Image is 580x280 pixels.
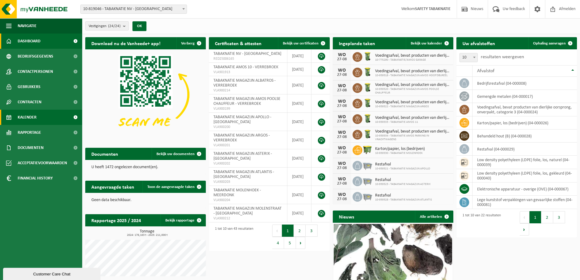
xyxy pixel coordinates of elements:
[411,41,442,45] span: Bekijk uw kalender
[142,181,205,193] a: Toon de aangevraagde taken
[336,115,348,119] div: WO
[81,5,187,13] span: 10-819046 - TABAKNATIE NV - ANTWERPEN
[460,53,477,62] span: 10
[362,67,373,77] img: WB-0140-HPE-GN-50
[336,197,348,201] div: 27-08
[375,83,450,87] span: Voedingsafval, bevat producten van dierlijke oorsprong, onverpakt, categorie 3
[213,198,282,203] span: VLA900204
[459,211,501,236] div: 1 tot 10 van 22 resultaten
[18,79,40,94] span: Gebruikers
[213,65,278,69] span: TABAKNATIE AMOS 10 - VERREBROEK
[375,105,450,108] span: 10-939322 - TABAKNATIE MAGAZIJN ARGOS
[375,115,450,120] span: Voedingsafval, bevat producten van dierlijke oorsprong, onverpakt, categorie 3
[213,143,282,148] span: VLA900201
[362,129,373,139] img: WB-0140-HPE-GN-50
[213,206,282,216] span: TABAKNATIE MAGAZIJN MOLENSTRAAT - [GEOGRAPHIC_DATA]
[333,211,360,222] h2: Nieuws
[415,211,453,223] a: Alle artikelen
[91,198,200,202] p: Geen data beschikbaar.
[213,161,282,166] span: VLA900202
[287,63,312,76] td: [DATE]
[336,135,348,139] div: 27-08
[209,37,268,49] h2: Certificaten & attesten
[473,103,577,116] td: voedingsafval, bevat producten van dierlijke oorsprong, onverpakt, categorie 3 (04-000024)
[362,51,373,62] img: WB-0140-HPE-GN-50
[287,113,312,131] td: [DATE]
[336,161,348,166] div: WO
[80,5,187,14] span: 10-819046 - TABAKNATIE NV - ANTWERPEN
[213,70,282,75] span: VLA901913
[362,160,373,170] img: WB-2500-GAL-GY-01
[287,186,312,204] td: [DATE]
[336,104,348,108] div: 27-08
[213,106,282,111] span: VLA900199
[272,225,282,237] button: Previous
[362,144,373,155] img: WB-1100-HPE-GN-50
[287,149,312,168] td: [DATE]
[296,237,305,249] button: Next
[213,170,274,179] span: TABAKNATIE MAGAZIJN ATLANTIS - [GEOGRAPHIC_DATA]
[375,129,450,134] span: Voedingsafval, bevat producten van dierlijke oorsprong, onverpakt, categorie 3
[287,168,312,186] td: [DATE]
[473,169,577,183] td: low density polyethyleen (LDPE) folie, los, gekleurd (04-000040)
[528,37,576,49] a: Ophaling aanvragen
[18,110,37,125] span: Kalender
[213,56,282,61] span: RED25006165
[473,196,577,209] td: lege kunststof verpakkingen van gevaarlijke stoffen (04-000081)
[336,146,348,151] div: WO
[152,148,205,160] a: Bekijk uw documenten
[336,130,348,135] div: WO
[212,224,253,250] div: 1 tot 10 van 43 resultaten
[375,167,430,171] span: 10-939321 - TABAKNATIE MAGAZIJN APOLLO
[406,37,453,49] a: Bekijk uw kalender
[375,178,431,183] span: Restafval
[18,64,53,79] span: Contactpersonen
[362,82,373,93] img: WB-0140-HPE-GN-50
[283,41,318,45] span: Bekijk uw certificaten
[85,148,124,160] h2: Documenten
[336,52,348,57] div: WO
[272,237,284,249] button: 4
[108,24,121,28] count: (24/24)
[473,156,577,169] td: low density polyethyleen (LDPE) folie, los, naturel (04-000039)
[213,88,282,93] span: VLA900214
[85,37,167,49] h2: Download nu de Vanheede+ app!
[375,162,430,167] span: Restafval
[282,225,294,237] button: 1
[213,188,261,197] span: TABAKNATIE MOLENHOEK - MEERDONK
[160,214,205,226] a: Bekijk rapportage
[85,214,147,226] h2: Rapportage 2025 / 2024
[176,37,205,49] button: Verberg
[287,204,312,222] td: [DATE]
[294,225,306,237] button: 2
[473,116,577,129] td: karton/papier, los (bedrijven) (04-000026)
[473,77,577,90] td: bedrijfsrestafval (04-000008)
[336,166,348,170] div: 27-08
[18,125,41,140] span: Rapportage
[287,131,312,149] td: [DATE]
[477,69,494,73] span: Afvalstof
[213,151,272,161] span: TABAKNATIE MAGAZIJN ASTERIX - [GEOGRAPHIC_DATA]
[213,115,271,124] span: TABAKNATIE MAGAZIJN APOLLO - [GEOGRAPHIC_DATA]
[336,119,348,124] div: 27-08
[213,78,276,88] span: TABAKNATIE MAGAZIJN ALBATROS - VERREBROEK
[213,133,270,143] span: TABAKNATIE MAGAZIJN ARGOS - VERREBROEK
[278,37,329,49] a: Bekijk uw certificaten
[459,53,478,62] span: 10
[3,267,102,280] iframe: chat widget
[553,211,565,223] button: 3
[375,53,450,58] span: Voedingsafval, bevat producten van dierlijke oorsprong, onverpakt, categorie 3
[533,41,566,45] span: Ophaling aanvragen
[88,234,206,237] span: 2024: 178,163 t - 2025: 211,000 t
[18,34,40,49] span: Dashboard
[306,225,318,237] button: 3
[375,69,450,74] span: Voedingsafval, bevat producten van dierlijke oorsprong, onverpakt, categorie 3
[132,21,146,31] button: OK
[18,140,44,155] span: Documenten
[375,100,450,105] span: Voedingsafval, bevat producten van dierlijke oorsprong, onverpakt, categorie 3
[336,88,348,93] div: 27-08
[473,183,577,196] td: elektronische apparatuur - overige (OVE) (04-000067)
[473,143,577,156] td: restafval (04-000029)
[336,57,348,62] div: 27-08
[336,177,348,182] div: WO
